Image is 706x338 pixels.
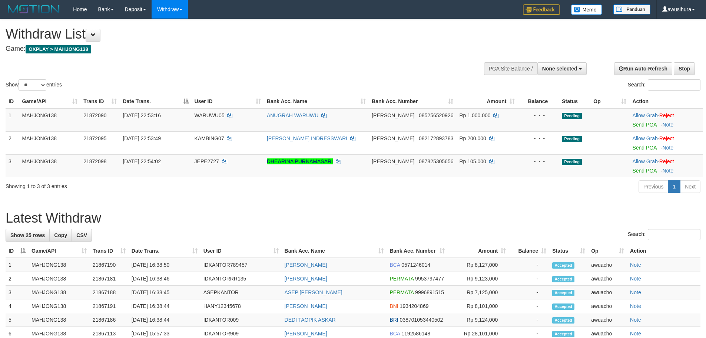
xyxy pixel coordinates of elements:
td: - [509,258,549,272]
label: Search: [628,79,700,91]
span: Accepted [552,303,574,310]
span: Accepted [552,290,574,296]
td: [DATE] 16:38:45 [129,286,200,299]
span: [DATE] 22:53:49 [123,135,160,141]
td: MAHJONG138 [19,154,81,177]
span: [PERSON_NAME] [372,112,414,118]
td: [DATE] 16:38:50 [129,258,200,272]
input: Search: [648,79,700,91]
td: awuacho [588,299,627,313]
img: Button%20Memo.svg [571,4,602,15]
td: MAHJONG138 [29,258,90,272]
a: Note [630,262,641,268]
a: [PERSON_NAME] [285,262,327,268]
span: [DATE] 22:53:16 [123,112,160,118]
td: MAHJONG138 [19,131,81,154]
td: IDKANTORRR135 [200,272,282,286]
span: PERMATA [390,276,414,282]
img: Feedback.jpg [523,4,560,15]
td: MAHJONG138 [29,313,90,327]
span: Accepted [552,317,574,324]
a: Reject [659,158,674,164]
span: [PERSON_NAME] [372,135,414,141]
td: 21867188 [90,286,129,299]
a: Send PGA [632,168,656,174]
span: BRI [390,317,398,323]
div: Showing 1 to 3 of 3 entries [6,180,289,190]
label: Show entries [6,79,62,91]
span: KAMBING07 [195,135,224,141]
td: [DATE] 16:38:44 [129,313,200,327]
td: · [629,131,703,154]
img: MOTION_logo.png [6,4,62,15]
th: Amount: activate to sort column ascending [448,244,509,258]
span: CSV [76,232,87,238]
td: 21867181 [90,272,129,286]
td: Rp 9,124,000 [448,313,509,327]
td: - [509,286,549,299]
td: 2 [6,131,19,154]
th: Bank Acc. Name: activate to sort column ascending [264,95,369,108]
a: Allow Grab [632,158,657,164]
a: Note [662,168,673,174]
span: Copy 038701053440502 to clipboard [400,317,443,323]
td: 21867190 [90,258,129,272]
span: · [632,135,659,141]
span: Copy 9996891515 to clipboard [415,289,444,295]
th: Op: activate to sort column ascending [590,95,629,108]
span: BCA [390,262,400,268]
td: [DATE] 16:38:44 [129,299,200,313]
td: · [629,108,703,132]
td: - [509,272,549,286]
span: BNI [390,303,398,309]
span: [PERSON_NAME] [372,158,414,164]
span: BCA [390,331,400,337]
th: Amount: activate to sort column ascending [456,95,517,108]
td: IDKANTOR789457 [200,258,282,272]
span: Copy 087825305656 to clipboard [419,158,453,164]
td: 5 [6,313,29,327]
td: MAHJONG138 [29,272,90,286]
span: Rp 200.000 [459,135,486,141]
span: JEPE2727 [195,158,219,164]
div: - - - [521,158,556,165]
td: 3 [6,286,29,299]
a: Reject [659,135,674,141]
th: ID: activate to sort column descending [6,244,29,258]
a: DHEARINA PURNAMASARI [267,158,333,164]
a: Send PGA [632,145,656,151]
th: Date Trans.: activate to sort column ascending [129,244,200,258]
span: Accepted [552,262,574,269]
td: 4 [6,299,29,313]
span: 21872095 [83,135,106,141]
span: Copy 1192586148 to clipboard [401,331,430,337]
a: Show 25 rows [6,229,50,242]
a: Next [680,180,700,193]
span: Rp 1.000.000 [459,112,490,118]
span: Copy 0571246014 to clipboard [401,262,430,268]
select: Showentries [19,79,46,91]
span: Copy 9953797477 to clipboard [415,276,444,282]
th: Bank Acc. Name: activate to sort column ascending [282,244,387,258]
th: Trans ID: activate to sort column ascending [90,244,129,258]
a: [PERSON_NAME] INDRESSWARI [267,135,347,141]
a: [PERSON_NAME] [285,303,327,309]
span: Copy 085256520926 to clipboard [419,112,453,118]
a: Reject [659,112,674,118]
a: Note [662,145,673,151]
td: HANY12345678 [200,299,282,313]
th: Bank Acc. Number: activate to sort column ascending [369,95,456,108]
a: ASEP [PERSON_NAME] [285,289,342,295]
img: panduan.png [613,4,650,14]
td: Rp 7,125,000 [448,286,509,299]
span: Pending [562,113,582,119]
a: Note [630,289,641,295]
td: - [509,313,549,327]
td: Rp 8,127,000 [448,258,509,272]
div: - - - [521,135,556,142]
span: Pending [562,159,582,165]
span: [DATE] 22:54:02 [123,158,160,164]
span: · [632,158,659,164]
th: User ID: activate to sort column ascending [200,244,282,258]
a: Previous [639,180,668,193]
